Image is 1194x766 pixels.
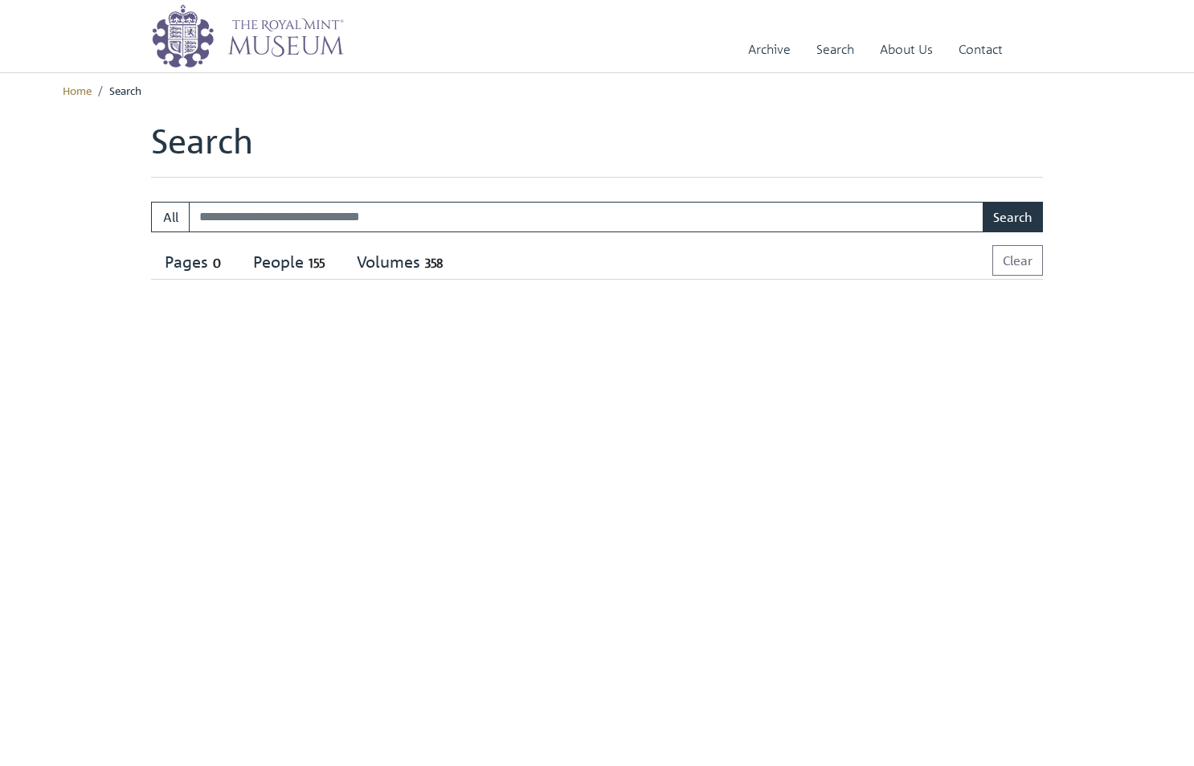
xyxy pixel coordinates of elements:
a: About Us [880,27,933,72]
input: Enter one or more search terms... [189,202,984,232]
button: Clear [992,245,1043,276]
a: Archive [748,27,791,72]
a: Home [63,83,92,97]
div: People [253,252,329,272]
div: Volumes [357,252,448,272]
a: Contact [959,27,1003,72]
span: Search [109,83,141,97]
div: Pages [165,252,226,272]
span: 155 [304,254,329,272]
img: logo_wide.png [151,4,344,68]
a: Search [816,27,854,72]
button: All [151,202,190,232]
h1: Search [151,121,1043,177]
button: Search [983,202,1043,232]
span: 358 [420,254,448,272]
span: 0 [208,254,226,272]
